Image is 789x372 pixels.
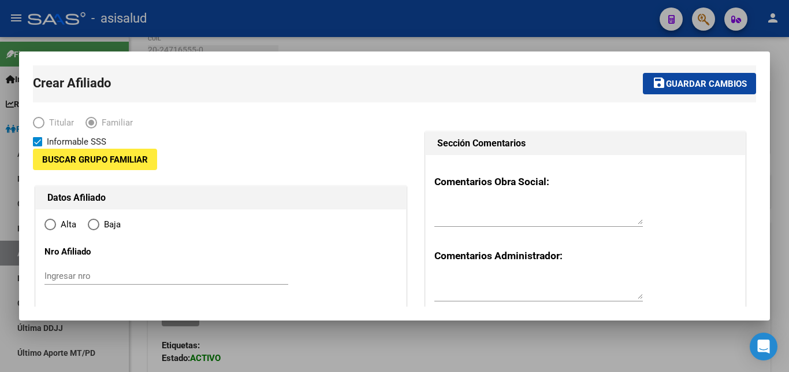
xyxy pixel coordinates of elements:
button: Guardar cambios [643,73,756,94]
h1: Datos Afiliado [47,191,394,205]
div: Open Intercom Messenger [750,333,777,360]
h3: Comentarios Administrador: [434,248,736,263]
span: Crear Afiliado [33,76,111,90]
span: Informable SSS [47,135,106,149]
p: CUIL [44,304,150,317]
span: Baja [99,218,121,231]
mat-radio-group: Elija una opción [33,120,144,130]
mat-radio-group: Elija una opción [44,222,132,232]
p: Nro Afiliado [44,245,150,259]
span: Guardar cambios [666,79,747,89]
button: Buscar Grupo Familiar [33,149,157,170]
span: Buscar Grupo Familiar [42,154,148,165]
span: Familiar [97,116,133,130]
span: Alta [56,218,76,231]
h3: Comentarios Obra Social: [434,174,736,189]
mat-icon: save [652,76,666,90]
h1: Sección Comentarios [437,137,734,150]
span: Titular [44,116,74,130]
